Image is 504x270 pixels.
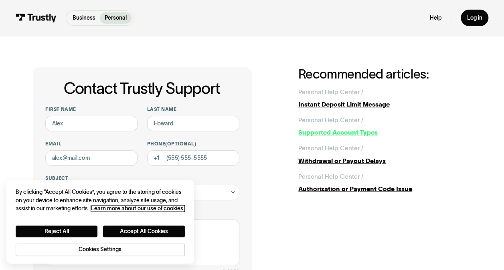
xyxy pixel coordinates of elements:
h2: Recommended articles: [298,67,471,81]
div: Personal Help Center / [298,143,363,153]
img: Trustly Logo [16,14,57,22]
div: Privacy [16,188,185,256]
h1: Contact Trustly Support [44,80,239,97]
div: Instant Deposit Limit Message [298,100,471,109]
input: alex@mail.com [45,150,138,166]
span: (Optional) [165,141,196,146]
label: Subject [45,175,239,181]
a: Personal Help Center /Authorization or Payment Code Issue [298,172,471,194]
div: Personal Help Center / [298,87,363,97]
div: Personal Help Center / [298,172,363,181]
a: Log in [461,10,488,26]
a: Personal [100,12,131,24]
p: Personal [105,14,127,22]
div: Cookie banner [6,180,194,264]
input: Alex [45,116,138,131]
button: Cookies Settings [16,244,185,256]
button: Reject All [16,226,97,237]
div: Authorization or Payment Code Issue [298,184,471,193]
input: Howard [147,116,239,131]
a: Personal Help Center /Supported Account Types [298,115,471,137]
div: Withdrawal or Payout Delays [298,156,471,165]
div: By clicking “Accept All Cookies”, you agree to the storing of cookies on your device to enhance s... [16,188,185,213]
label: First name [45,106,138,113]
button: Accept All Cookies [103,226,185,237]
label: Email [45,141,138,147]
input: (555) 555-5555 [147,150,239,166]
label: Phone [147,141,239,147]
a: Help [430,14,441,22]
label: Last name [147,106,239,113]
a: More information about your privacy, opens in a new tab [91,206,184,212]
a: Personal Help Center /Withdrawal or Payout Delays [298,143,471,165]
a: Business [68,12,100,24]
div: Log in [467,14,482,22]
div: Personal Help Center / [298,115,363,125]
p: Business [73,14,95,22]
div: Supported Account Types [298,128,471,137]
a: Personal Help Center /Instant Deposit Limit Message [298,87,471,109]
